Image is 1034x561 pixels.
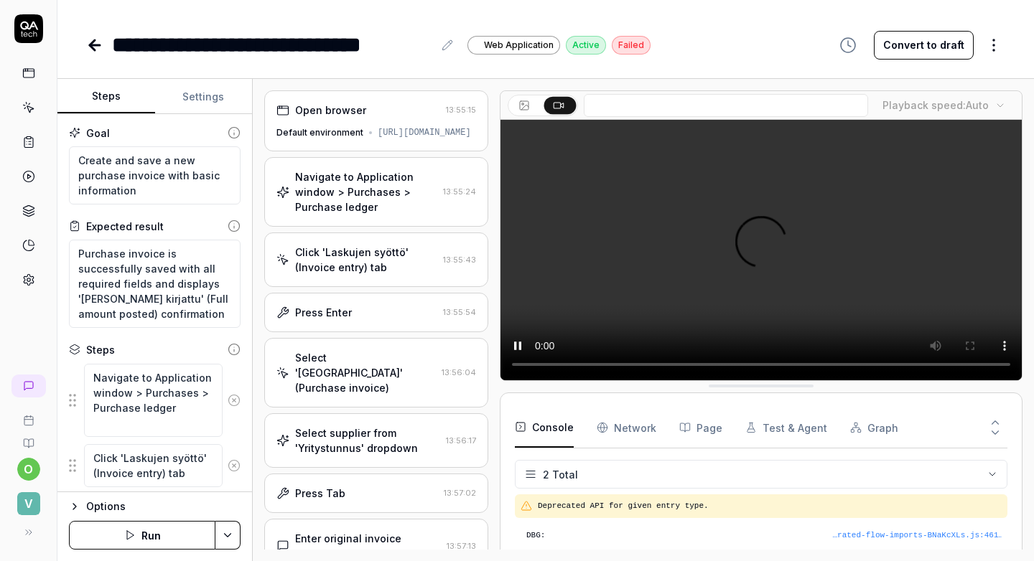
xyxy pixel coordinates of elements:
[467,35,560,55] a: Web Application
[566,36,606,55] div: Active
[155,80,253,114] button: Settings
[6,426,51,449] a: Documentation
[882,98,989,113] div: Playback speed:
[526,529,1002,542] pre: DBG:
[443,307,476,317] time: 13:55:54
[538,500,1002,512] pre: Deprecated API for given entry type.
[57,80,155,114] button: Steps
[745,407,827,448] button: Test & Agent
[612,36,651,55] div: Failed
[69,498,241,515] button: Options
[446,105,476,115] time: 13:55:15
[295,305,352,320] div: Press Enter
[223,451,246,480] button: Remove step
[597,407,656,448] button: Network
[831,31,865,60] button: View version history
[11,374,46,397] a: New conversation
[6,403,51,426] a: Book a call with us
[446,435,476,445] time: 13:56:17
[295,169,437,214] div: Navigate to Application window > Purchases > Purchase ledger
[276,126,363,139] div: Default environment
[874,31,974,60] button: Convert to draft
[6,481,51,518] button: V
[679,407,722,448] button: Page
[69,521,215,550] button: Run
[69,443,241,488] div: Suggestions
[86,342,115,357] div: Steps
[515,407,574,448] button: Console
[444,488,476,498] time: 13:57:02
[443,255,476,265] time: 13:55:43
[17,458,40,481] button: o
[378,126,471,139] div: [URL][DOMAIN_NAME]
[850,407,898,448] button: Graph
[86,219,164,234] div: Expected result
[829,529,1002,542] button: …rated-flow-imports-BNaKcXLs.js:4618:10314
[86,498,241,515] div: Options
[295,103,366,118] div: Open browser
[17,492,40,515] span: V
[69,363,241,438] div: Suggestions
[223,386,246,415] button: Remove step
[484,39,554,52] span: Web Application
[295,350,436,395] div: Select '[GEOGRAPHIC_DATA]' (Purchase invoice)
[443,187,476,197] time: 13:55:24
[295,245,437,275] div: Click 'Laskujen syöttö' (Invoice entry) tab
[442,367,476,377] time: 13:56:04
[829,529,1002,542] div: …rated-flow-imports-BNaKcXLs.js : 4618 : 10314
[295,531,441,561] div: Enter original invoice number
[447,541,476,551] time: 13:57:13
[295,425,440,456] div: Select supplier from 'Yritystunnus' dropdown
[295,486,345,501] div: Press Tab
[86,126,110,141] div: Goal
